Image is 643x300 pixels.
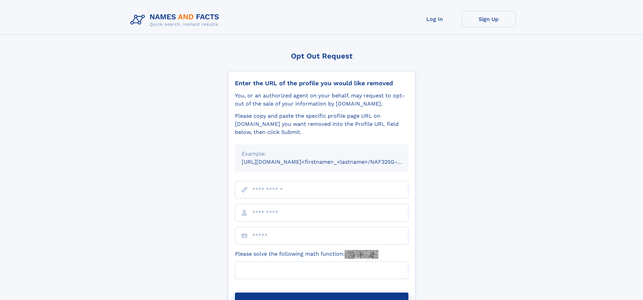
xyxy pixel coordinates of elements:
[462,11,516,27] a: Sign Up
[128,11,225,29] img: Logo Names and Facts
[408,11,462,27] a: Log In
[235,250,378,259] label: Please solve the following math function:
[235,79,408,87] div: Enter the URL of the profile you would like removed
[242,159,421,165] small: [URL][DOMAIN_NAME]<firstname>_<lastname>/NAF325G-xxxxxxxx
[235,112,408,136] div: Please copy and paste the specific profile page URL on [DOMAIN_NAME] you want removed into the Pr...
[242,150,402,158] div: Example:
[235,92,408,108] div: You, or an authorized agent on your behalf, may request to opt-out of the sale of your informatio...
[228,52,416,60] div: Opt Out Request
